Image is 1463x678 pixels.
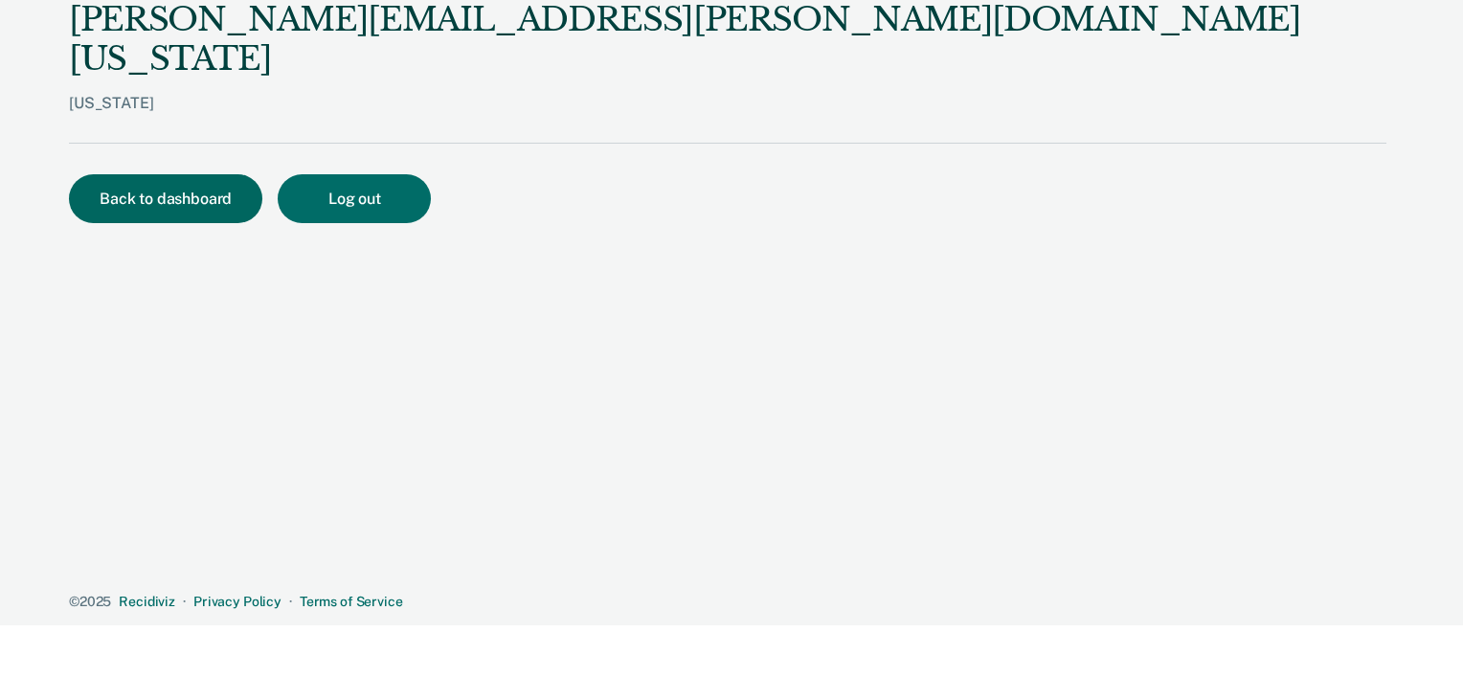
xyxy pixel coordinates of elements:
div: [US_STATE] [69,94,1386,143]
span: © 2025 [69,594,111,609]
a: Terms of Service [300,594,403,609]
a: Recidiviz [119,594,175,609]
a: Back to dashboard [69,192,278,207]
a: Privacy Policy [193,594,281,609]
div: · · [69,594,1386,610]
button: Back to dashboard [69,174,262,223]
button: Log out [278,174,431,223]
